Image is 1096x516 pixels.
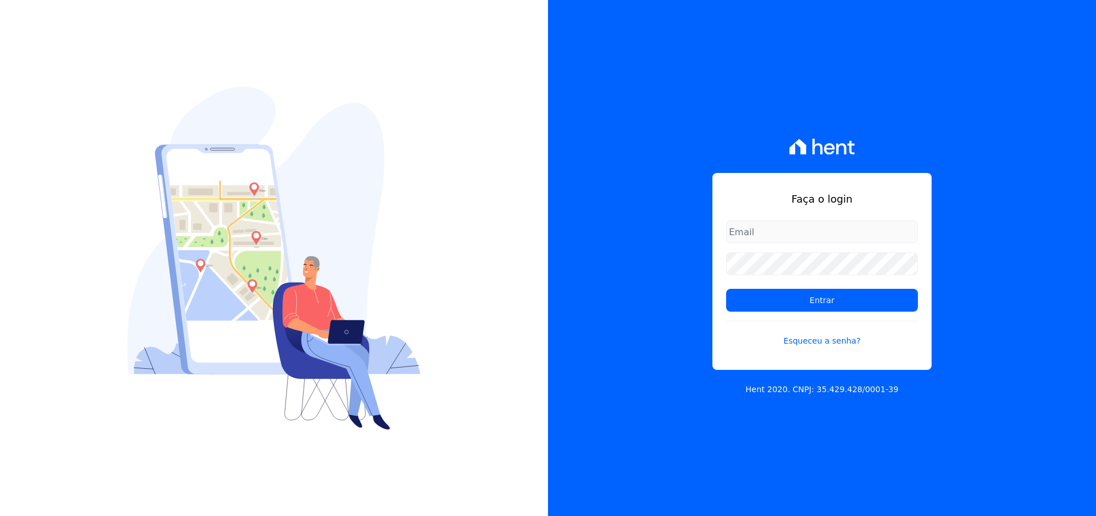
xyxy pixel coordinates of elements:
p: Hent 2020. CNPJ: 35.429.428/0001-39 [746,384,898,396]
a: Esqueceu a senha? [726,321,918,347]
input: Entrar [726,289,918,312]
img: Login [127,87,421,430]
h1: Faça o login [726,191,918,207]
input: Email [726,220,918,243]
